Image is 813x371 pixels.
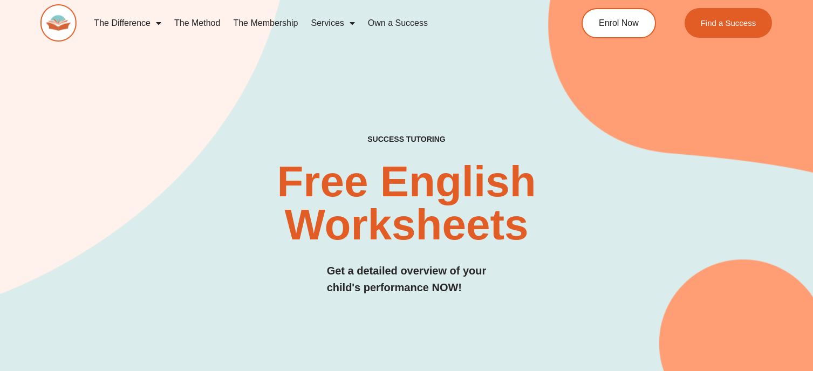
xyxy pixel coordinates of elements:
[599,19,639,28] span: Enrol Now
[87,11,168,36] a: The Difference
[327,263,487,296] h3: Get a detailed overview of your child's performance NOW!
[582,8,656,38] a: Enrol Now
[304,11,361,36] a: Services
[701,19,756,27] span: Find a Success
[685,8,773,38] a: Find a Success
[227,11,304,36] a: The Membership
[87,11,539,36] nav: Menu
[168,11,227,36] a: The Method
[298,135,515,144] h4: SUCCESS TUTORING​
[165,160,648,246] h2: Free English Worksheets​
[361,11,434,36] a: Own a Success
